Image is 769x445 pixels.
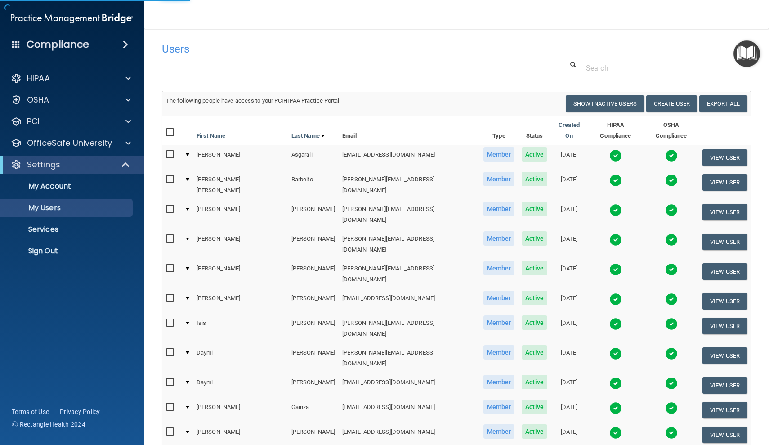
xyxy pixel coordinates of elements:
[6,247,129,256] p: Sign Out
[193,343,288,373] td: Daymi
[11,116,131,127] a: PCI
[339,289,479,314] td: [EMAIL_ADDRESS][DOMAIN_NAME]
[483,231,515,246] span: Member
[483,345,515,360] span: Member
[665,347,678,360] img: tick.e7d51cea.svg
[193,229,288,259] td: [PERSON_NAME]
[551,373,587,398] td: [DATE]
[609,318,622,330] img: tick.e7d51cea.svg
[480,116,519,145] th: Type
[702,347,747,364] button: View User
[6,182,129,191] p: My Account
[27,73,50,84] p: HIPAA
[699,95,747,112] a: Export All
[339,314,479,343] td: [PERSON_NAME][EMAIL_ADDRESS][DOMAIN_NAME]
[551,145,587,170] td: [DATE]
[702,427,747,443] button: View User
[551,229,587,259] td: [DATE]
[522,315,547,330] span: Active
[609,204,622,216] img: tick.e7d51cea.svg
[586,60,744,76] input: Search
[339,200,479,229] td: [PERSON_NAME][EMAIL_ADDRESS][DOMAIN_NAME]
[288,170,339,200] td: Barbeito
[702,318,747,334] button: View User
[288,373,339,398] td: [PERSON_NAME]
[609,234,622,246] img: tick.e7d51cea.svg
[702,204,747,220] button: View User
[551,200,587,229] td: [DATE]
[27,159,60,170] p: Settings
[609,149,622,162] img: tick.e7d51cea.svg
[733,40,760,67] button: Open Resource Center
[609,427,622,439] img: tick.e7d51cea.svg
[291,130,325,141] a: Last Name
[193,145,288,170] td: [PERSON_NAME]
[702,293,747,310] button: View User
[27,94,49,105] p: OSHA
[288,343,339,373] td: [PERSON_NAME]
[288,289,339,314] td: [PERSON_NAME]
[339,343,479,373] td: [PERSON_NAME][EMAIL_ADDRESS][DOMAIN_NAME]
[197,130,225,141] a: First Name
[193,314,288,343] td: Isis
[609,402,622,414] img: tick.e7d51cea.svg
[522,345,547,360] span: Active
[288,259,339,289] td: [PERSON_NAME]
[11,138,131,148] a: OfficeSafe University
[193,200,288,229] td: [PERSON_NAME]
[646,95,697,112] button: Create User
[166,97,340,104] span: The following people have access to your PCIHIPAA Practice Portal
[193,373,288,398] td: Daymi
[665,234,678,246] img: tick.e7d51cea.svg
[613,381,758,417] iframe: Drift Widget Chat Controller
[60,407,100,416] a: Privacy Policy
[665,174,678,187] img: tick.e7d51cea.svg
[162,43,500,55] h4: Users
[609,347,622,360] img: tick.e7d51cea.svg
[11,159,130,170] a: Settings
[12,420,85,429] span: Ⓒ Rectangle Health 2024
[339,373,479,398] td: [EMAIL_ADDRESS][DOMAIN_NAME]
[339,145,479,170] td: [EMAIL_ADDRESS][DOMAIN_NAME]
[665,293,678,306] img: tick.e7d51cea.svg
[609,263,622,276] img: tick.e7d51cea.svg
[11,94,131,105] a: OSHA
[522,147,547,162] span: Active
[483,375,515,389] span: Member
[288,200,339,229] td: [PERSON_NAME]
[6,203,129,212] p: My Users
[551,343,587,373] td: [DATE]
[27,116,40,127] p: PCI
[665,204,678,216] img: tick.e7d51cea.svg
[609,293,622,306] img: tick.e7d51cea.svg
[522,291,547,305] span: Active
[522,400,547,414] span: Active
[702,174,747,191] button: View User
[665,149,678,162] img: tick.e7d51cea.svg
[339,259,479,289] td: [PERSON_NAME][EMAIL_ADDRESS][DOMAIN_NAME]
[193,170,288,200] td: [PERSON_NAME] [PERSON_NAME]
[554,120,584,141] a: Created On
[11,73,131,84] a: HIPAA
[551,259,587,289] td: [DATE]
[522,202,547,216] span: Active
[551,314,587,343] td: [DATE]
[483,202,515,216] span: Member
[193,259,288,289] td: [PERSON_NAME]
[483,291,515,305] span: Member
[483,315,515,330] span: Member
[483,172,515,186] span: Member
[702,234,747,250] button: View User
[644,116,699,145] th: OSHA Compliance
[566,95,644,112] button: Show Inactive Users
[587,116,644,145] th: HIPAA Compliance
[288,398,339,423] td: Gainza
[702,263,747,280] button: View User
[665,427,678,439] img: tick.e7d51cea.svg
[551,398,587,423] td: [DATE]
[483,261,515,275] span: Member
[609,377,622,390] img: tick.e7d51cea.svg
[193,289,288,314] td: [PERSON_NAME]
[518,116,551,145] th: Status
[702,377,747,394] button: View User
